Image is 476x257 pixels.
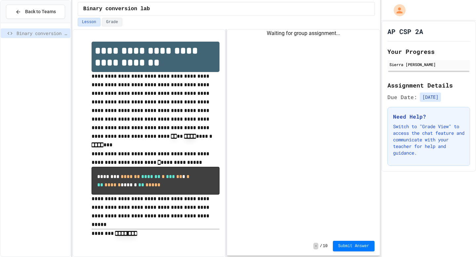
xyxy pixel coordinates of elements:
span: Back to Teams [25,8,56,15]
h2: Your Progress [387,47,470,56]
button: Lesson [78,18,100,26]
button: Grade [102,18,122,26]
h1: AP CSP 2A [387,27,423,36]
div: My Account [387,3,407,18]
span: Submit Answer [338,243,369,249]
span: 10 [323,243,328,249]
span: Binary conversion lab [83,5,150,13]
span: Binary conversion lab [17,30,68,37]
span: / [320,243,322,249]
p: Switch to "Grade View" to access the chat feature and communicate with your teacher for help and ... [393,123,464,156]
span: [DATE] [420,92,441,102]
span: Due Date: [387,93,417,101]
div: Waiting for group assignment... [227,29,379,37]
div: Sierra [PERSON_NAME] [389,61,468,67]
h2: Assignment Details [387,81,470,90]
button: Back to Teams [6,5,65,19]
span: - [313,243,318,249]
h3: Need Help? [393,113,464,121]
button: Submit Answer [333,241,375,251]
